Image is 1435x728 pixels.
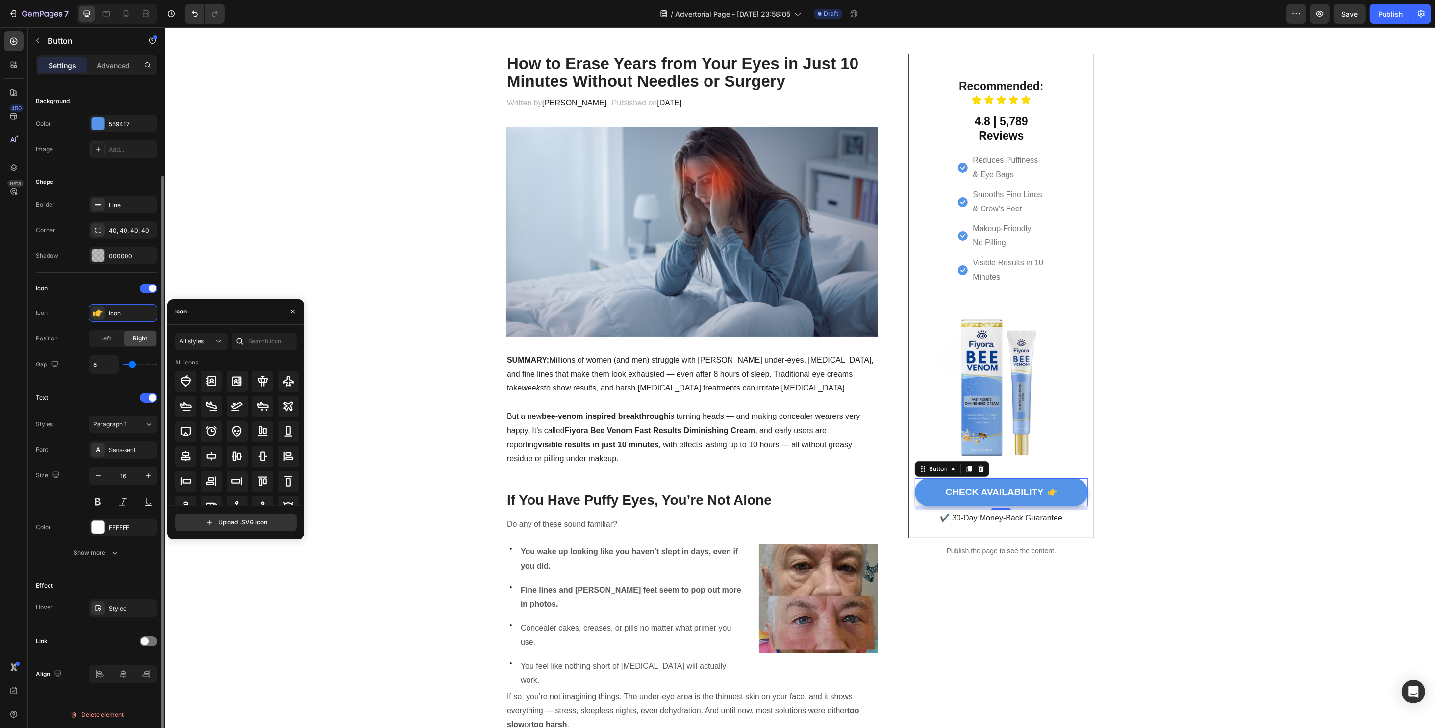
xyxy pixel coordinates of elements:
[356,356,378,364] i: weeks
[594,517,713,625] img: Alt Image
[185,4,225,24] div: Undo/Redo
[36,707,157,723] button: Delete element
[36,544,157,562] button: Show more
[109,252,155,260] div: 000000
[1342,10,1358,18] span: Save
[36,358,61,371] div: Gap
[780,459,879,471] div: CHECK AVAILABILITY
[36,637,48,646] div: Link
[807,229,878,257] p: Visible Results in 10 Minutes
[36,334,58,343] div: Position
[175,333,228,350] button: All styles
[109,523,155,532] div: FFFFFF
[36,445,48,454] div: Font
[1402,680,1425,703] div: Open Intercom Messenger
[74,548,120,558] div: Show more
[809,87,863,115] strong: 4.8 | 5,789 Reviews
[36,200,55,209] div: Border
[49,60,76,71] p: Settings
[355,520,573,543] strong: You wake up looking like you haven’t slept in days, even if you did.
[109,446,155,455] div: Sans-serif
[762,437,784,446] div: Button
[232,333,297,350] input: Search icon
[824,9,838,18] span: Draft
[36,226,55,234] div: Corner
[342,490,712,504] p: Do any of these sound familiar?
[36,251,58,260] div: Shadow
[355,558,576,581] strong: Fine lines and [PERSON_NAME] feet seem to pop out more in photos.
[109,604,155,613] div: Styled
[48,35,131,47] p: Button
[204,518,267,527] div: Upload .SVG icon
[165,27,1435,728] iframe: Design area
[36,603,53,612] div: Hover
[4,4,73,24] button: 7
[807,160,878,189] p: Smooths Fine Lines & Crow’s Feet
[93,420,126,429] span: Paragraph 1
[751,484,922,498] p: ✔️ 30-Day Money-Back Guarantee
[675,9,790,19] span: Advertorial Page - [DATE] 23:58:05
[179,338,204,345] span: All styles
[175,514,297,531] button: Upload .SVG icon
[36,420,53,429] div: Styles
[400,399,590,407] strong: Fiyora Bee Venom Fast Results Diminishing Cream
[355,594,578,623] p: Concealer cakes, creases, or pills no matter what primer you use.
[36,469,62,482] div: Size
[9,104,24,112] div: 450
[492,71,516,79] span: [DATE]
[36,119,51,128] div: Color
[750,451,923,479] button: CHECK AVAILABILITY
[175,358,198,367] div: All icons
[109,145,155,154] div: Add...
[36,178,53,186] div: Shape
[36,309,48,317] div: Icon
[36,668,64,681] div: Align
[109,201,155,209] div: Line
[89,416,157,433] button: Paragraph 1
[377,385,504,393] strong: bee-venom inspired breakthrough
[342,465,606,480] strong: If You Have Puffy Eyes, You’re Not Alone
[109,120,155,129] div: 5594E7
[342,328,384,337] strong: SUMMARY:
[793,51,879,68] h2: Recommended:
[36,97,70,105] div: Background
[109,309,155,318] div: Icon
[109,226,155,235] div: 40, 40, 40, 40
[355,632,578,660] p: You feel like nothing short of [MEDICAL_DATA] will actually work.
[36,581,53,590] div: Effect
[341,100,713,309] img: Alt Image
[101,334,112,343] span: Left
[64,8,69,20] p: 7
[97,60,130,71] p: Advanced
[1378,9,1403,19] div: Publish
[1370,4,1411,24] button: Publish
[342,382,712,439] p: But a new is turning heads — and making concealer wearers very happy. It’s called , and early use...
[342,662,712,704] p: If so, you’re not imagining things. The under-eye area is the thinnest skin on your face, and it ...
[743,519,929,529] p: Publish the page to see the content.
[133,334,148,343] span: Right
[36,393,48,402] div: Text
[750,270,923,443] img: Alt Image
[342,328,708,365] span: Millions of women (and men) struggle with [PERSON_NAME] under-eyes, [MEDICAL_DATA], and fine line...
[175,307,187,316] div: Icon
[89,356,119,373] input: Auto
[342,679,694,702] strong: too slow
[807,194,878,223] p: Makeup-Friendly, No Pilling
[366,693,402,701] strong: too harsh
[373,413,493,421] strong: visible results in just 10 minutes
[7,180,24,187] div: Beta
[36,145,53,154] div: Image
[377,71,442,79] span: [PERSON_NAME]
[36,523,51,532] div: Color
[342,69,444,83] p: Written by
[671,9,673,19] span: /
[447,69,517,83] p: Published on
[1334,4,1366,24] button: Save
[807,126,878,155] p: Reduces Puffiness & Eye Bags
[70,709,124,721] div: Delete element
[36,284,48,293] div: Icon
